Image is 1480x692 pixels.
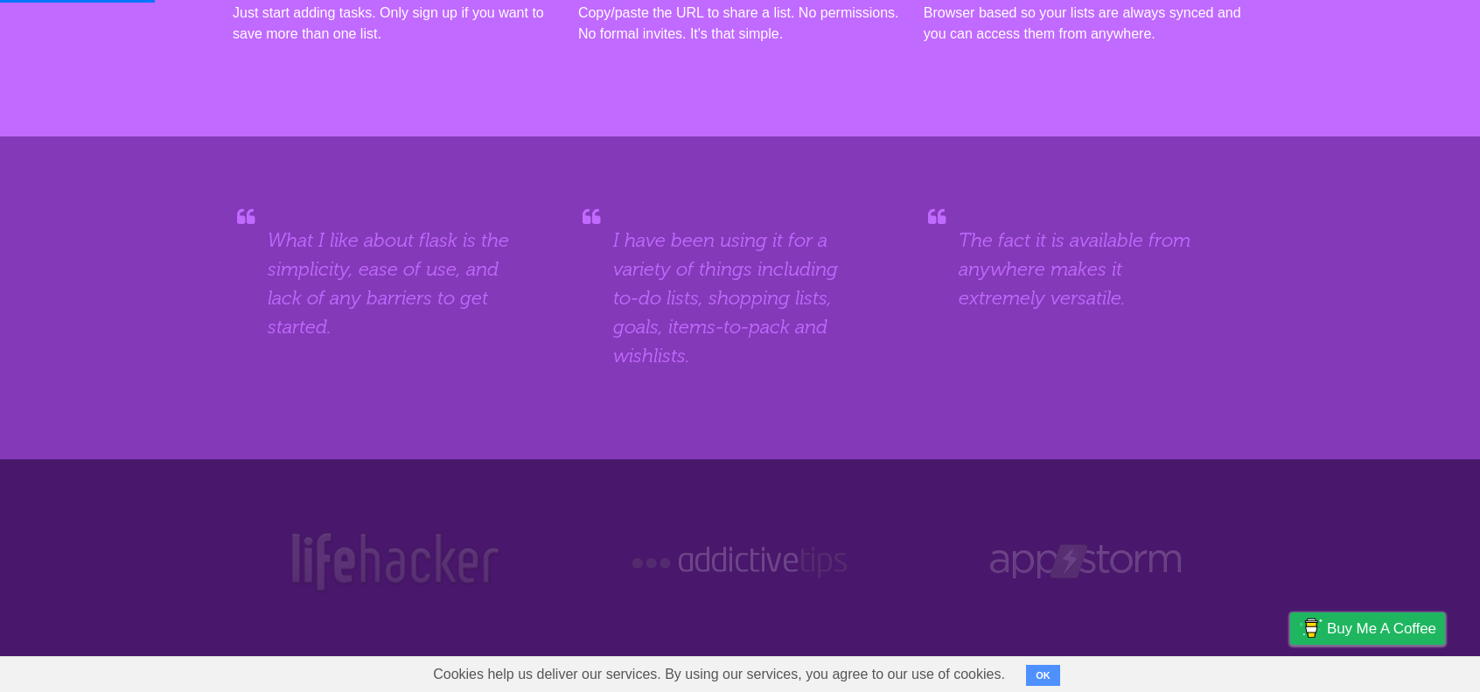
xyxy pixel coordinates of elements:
img: Lifehacker [287,529,502,595]
span: Buy me a coffee [1327,613,1436,644]
img: Web Appstorm [990,529,1181,595]
blockquote: The fact it is available from anywhere makes it extremely versatile. [959,226,1212,312]
blockquote: I have been using it for a variety of things including to-do lists, shopping lists, goals, items-... [613,226,867,370]
img: Buy me a coffee [1299,613,1323,643]
p: Copy/paste the URL to share a list. No permissions. No formal invites. It's that simple. [578,3,902,45]
span: Cookies help us deliver our services. By using our services, you agree to our use of cookies. [415,657,1023,692]
blockquote: What I like about flask is the simplicity, ease of use, and lack of any barriers to get started. [268,226,521,341]
a: Buy me a coffee [1290,612,1445,645]
button: OK [1026,665,1060,686]
img: Addictive Tips [628,529,851,595]
p: Browser based so your lists are always synced and you can access them from anywhere. [924,3,1247,45]
p: Just start adding tasks. Only sign up if you want to save more than one list. [233,3,556,45]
